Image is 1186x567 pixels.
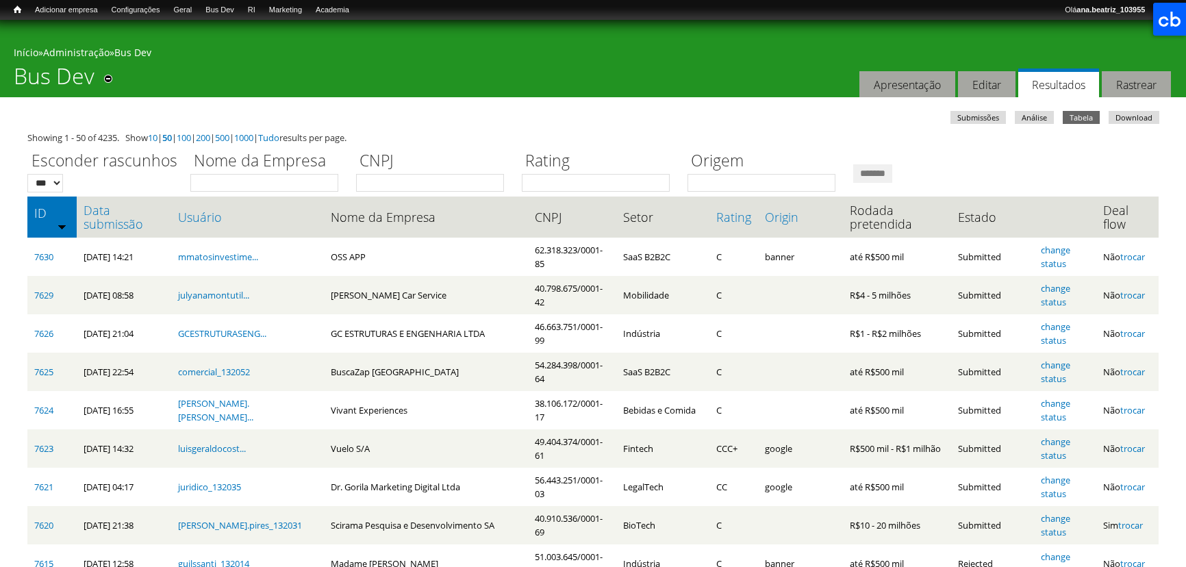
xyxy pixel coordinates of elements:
[34,404,53,416] a: 7624
[199,3,241,17] a: Bus Dev
[77,238,171,276] td: [DATE] 14:21
[1120,481,1145,493] a: trocar
[687,149,844,174] label: Origem
[178,251,258,263] a: mmatosinvestime...
[324,238,527,276] td: OSS APP
[1120,289,1145,301] a: trocar
[1096,353,1159,391] td: Não
[528,238,616,276] td: 62.318.323/0001-85
[324,276,527,314] td: [PERSON_NAME] Car Service
[1096,197,1159,238] th: Deal flow
[34,206,70,220] a: ID
[716,210,751,224] a: Rating
[758,429,843,468] td: google
[951,353,1034,391] td: Submitted
[324,353,527,391] td: BuscaZap [GEOGRAPHIC_DATA]
[14,63,94,97] h1: Bus Dev
[1152,3,1179,17] a: Sair
[77,314,171,353] td: [DATE] 21:04
[843,314,952,353] td: R$1 - R$2 milhões
[215,131,229,144] a: 500
[77,276,171,314] td: [DATE] 08:58
[951,391,1034,429] td: Submitted
[1096,391,1159,429] td: Não
[262,3,309,17] a: Marketing
[1120,251,1145,263] a: trocar
[1120,327,1145,340] a: trocar
[1063,111,1100,124] a: Tabela
[1096,506,1159,544] td: Sim
[528,391,616,429] td: 38.106.172/0001-17
[324,197,527,238] th: Nome da Empresa
[105,3,167,17] a: Configurações
[951,314,1034,353] td: Submitted
[528,468,616,506] td: 56.443.251/0001-03
[528,314,616,353] td: 46.663.751/0001-99
[14,5,21,14] span: Início
[709,314,758,353] td: C
[178,442,246,455] a: luisgeraldocost...
[77,391,171,429] td: [DATE] 16:55
[951,506,1034,544] td: Submitted
[34,327,53,340] a: 7626
[178,289,249,301] a: julyanamontutil...
[616,506,709,544] td: BioTech
[77,468,171,506] td: [DATE] 04:17
[709,506,758,544] td: C
[1120,442,1145,455] a: trocar
[616,391,709,429] td: Bebidas e Comida
[616,314,709,353] td: Indústria
[178,366,250,378] a: comercial_132052
[843,391,952,429] td: até R$500 mil
[709,468,758,506] td: CC
[843,506,952,544] td: R$10 - 20 milhões
[951,429,1034,468] td: Submitted
[34,251,53,263] a: 7630
[951,197,1034,238] th: Estado
[1041,320,1070,346] a: change status
[616,353,709,391] td: SaaS B2B2C
[528,197,616,238] th: CNPJ
[234,131,253,144] a: 1000
[1120,404,1145,416] a: trocar
[241,3,262,17] a: RI
[178,519,302,531] a: [PERSON_NAME].pires_132031
[765,210,836,224] a: Origin
[616,429,709,468] td: Fintech
[77,429,171,468] td: [DATE] 14:32
[114,46,151,59] a: Bus Dev
[58,222,66,231] img: ordem crescente
[309,3,356,17] a: Academia
[190,149,347,174] label: Nome da Empresa
[178,210,318,224] a: Usuário
[843,353,952,391] td: até R$500 mil
[324,468,527,506] td: Dr. Gorila Marketing Digital Ltda
[709,276,758,314] td: C
[522,149,679,174] label: Rating
[77,506,171,544] td: [DATE] 21:38
[958,71,1015,98] a: Editar
[843,238,952,276] td: até R$500 mil
[528,276,616,314] td: 40.798.675/0001-42
[356,149,513,174] label: CNPJ
[528,506,616,544] td: 40.910.536/0001-69
[27,149,181,174] label: Esconder rascunhos
[1041,282,1070,308] a: change status
[162,131,172,144] a: 50
[758,238,843,276] td: banner
[324,314,527,353] td: GC ESTRUTURAS E ENGENHARIA LTDA
[1018,68,1099,98] a: Resultados
[1041,397,1070,423] a: change status
[1096,429,1159,468] td: Não
[43,46,110,59] a: Administração
[528,353,616,391] td: 54.284.398/0001-64
[1118,519,1143,531] a: trocar
[84,203,164,231] a: Data submissão
[951,468,1034,506] td: Submitted
[616,276,709,314] td: Mobilidade
[1096,238,1159,276] td: Não
[1096,314,1159,353] td: Não
[843,276,952,314] td: R$4 - 5 milhões
[843,197,952,238] th: Rodada pretendida
[178,327,266,340] a: GCESTRUTURASENG...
